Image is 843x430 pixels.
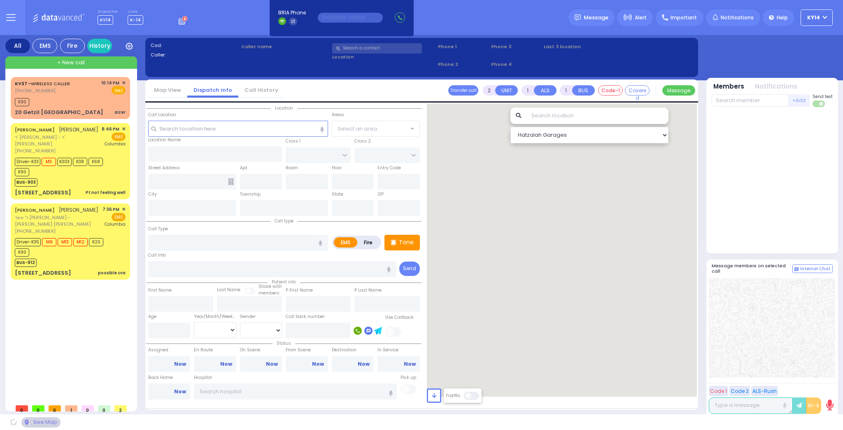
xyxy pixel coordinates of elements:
button: Notifications [755,82,797,91]
span: BUS-903 [15,178,37,187]
h5: Message members on selected call [712,263,792,274]
span: ר' אשר [PERSON_NAME] - [PERSON_NAME] [PERSON_NAME] [15,214,100,228]
label: Call back number [286,313,325,320]
button: Code 2 [729,386,750,396]
span: 7:36 PM [102,206,119,213]
input: Search member [712,94,789,107]
label: Call Info [148,252,166,259]
a: [PERSON_NAME] [15,207,55,213]
label: Call Location [148,112,176,118]
span: K90 [15,248,29,257]
label: First Name [148,287,172,294]
label: Fire [357,237,380,248]
label: ZIP [377,191,384,198]
a: Now [174,360,186,368]
img: Logo [33,12,87,23]
button: BUS [572,85,595,96]
button: Message [662,85,695,96]
span: Internal Chat [800,266,831,272]
span: BUS-912 [15,259,37,267]
span: ✕ [122,126,126,133]
a: Now [266,360,278,368]
input: Search location [526,107,668,124]
label: Room [286,165,298,171]
label: Location Name [148,137,181,143]
label: Assigned [148,347,191,353]
img: comment-alt.png [794,267,799,271]
span: EMS [112,86,126,94]
label: Dispatcher [98,9,118,14]
div: possible cva [98,270,126,276]
span: Columbia [105,221,126,227]
label: Gender [240,313,256,320]
span: K90 [15,168,29,176]
div: [STREET_ADDRESS] [15,269,71,277]
label: Traffic [445,393,460,399]
label: Cross 1 [286,138,300,145]
a: [PERSON_NAME] [15,126,55,133]
span: Phone 4 [491,61,541,68]
label: Age [148,313,156,320]
label: EMS [334,237,358,248]
span: Send text [813,93,833,100]
span: [PERSON_NAME] [59,126,98,133]
label: Destination [332,347,374,353]
label: Floor [332,165,342,171]
a: Now [220,360,232,368]
span: members [258,290,279,296]
span: 0 [16,405,28,411]
a: Now [404,360,416,368]
div: Pt not feeling well [86,189,126,196]
span: 1 [65,405,77,411]
label: State [332,191,343,198]
button: Send [399,262,420,276]
label: Last Name [217,287,240,293]
span: Other building occupants [228,178,234,185]
span: Notifications [721,14,754,21]
span: K-14 [128,15,143,25]
label: Cross 2 [354,138,371,145]
input: (000)000-00000 [318,13,383,23]
span: + New call [57,58,85,67]
label: Call Type [148,226,168,232]
label: Last 3 location [544,43,618,50]
span: Patient info [268,279,300,285]
span: Location [271,105,297,111]
span: M9 [42,238,56,246]
span: Driver-K33 [15,158,40,166]
div: EMS [33,39,57,53]
span: Message [584,14,608,22]
div: aizer [114,109,126,115]
div: 20 Getzil [GEOGRAPHIC_DATA] [15,108,103,117]
a: WIRELESS CALLER [15,80,70,87]
label: Use Callback [385,314,414,321]
div: See map [21,417,60,428]
span: [PHONE_NUMBER] [15,87,56,94]
a: Map View [148,86,187,94]
span: Phone 3 [491,43,541,50]
input: Search hospital [194,383,397,399]
label: Lines [128,9,143,14]
span: K38 [73,158,87,166]
label: P Last Name [354,287,382,294]
label: P First Name [286,287,313,294]
span: [PHONE_NUMBER] [15,147,56,154]
span: Columbia [105,141,126,147]
span: ר' [PERSON_NAME] - ר' [PERSON_NAME] [15,134,99,147]
span: Call type [270,218,298,224]
a: Now [358,360,370,368]
span: Help [777,14,788,21]
span: M3 [42,158,56,166]
label: Turn off text [813,100,826,108]
span: ✕ [122,79,126,86]
span: EMS [112,133,126,141]
span: KY37 - [15,80,31,87]
span: Select an area [338,125,377,133]
span: K90 [15,98,29,106]
a: Dispatch info [187,86,238,94]
span: K68 [88,158,103,166]
span: 0 [82,405,94,411]
span: M12 [73,238,88,246]
label: In Service [377,347,420,353]
span: EMS [112,213,126,221]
